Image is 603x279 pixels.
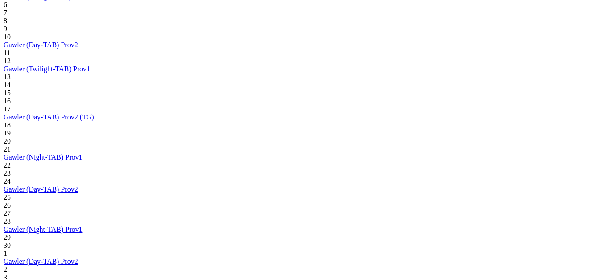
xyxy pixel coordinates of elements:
[4,226,82,233] a: Gawler (Night-TAB) Prov1
[4,65,90,73] a: Gawler (Twilight-TAB) Prov1
[4,129,11,137] span: 19
[4,9,7,16] span: 7
[4,33,11,41] span: 10
[4,113,94,121] a: Gawler (Day-TAB) Prov2 (TG)
[4,121,11,129] span: 18
[4,153,82,161] a: Gawler (Night-TAB) Prov1
[4,137,11,145] span: 20
[4,250,7,257] span: 1
[4,266,7,273] span: 2
[4,89,11,97] span: 15
[4,234,11,241] span: 29
[4,17,7,25] span: 8
[4,145,11,153] span: 21
[4,73,11,81] span: 13
[4,161,11,169] span: 22
[4,57,11,65] span: 12
[4,169,11,177] span: 23
[4,209,11,217] span: 27
[4,217,11,225] span: 28
[4,81,11,89] span: 14
[4,185,78,193] a: Gawler (Day-TAB) Prov2
[4,25,7,33] span: 9
[4,201,11,209] span: 26
[4,177,11,185] span: 24
[4,105,11,113] span: 17
[4,193,11,201] span: 25
[4,1,7,8] span: 6
[4,258,78,265] a: Gawler (Day-TAB) Prov2
[4,49,10,57] span: 11
[4,97,11,105] span: 16
[4,41,78,49] a: Gawler (Day-TAB) Prov2
[4,242,11,249] span: 30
